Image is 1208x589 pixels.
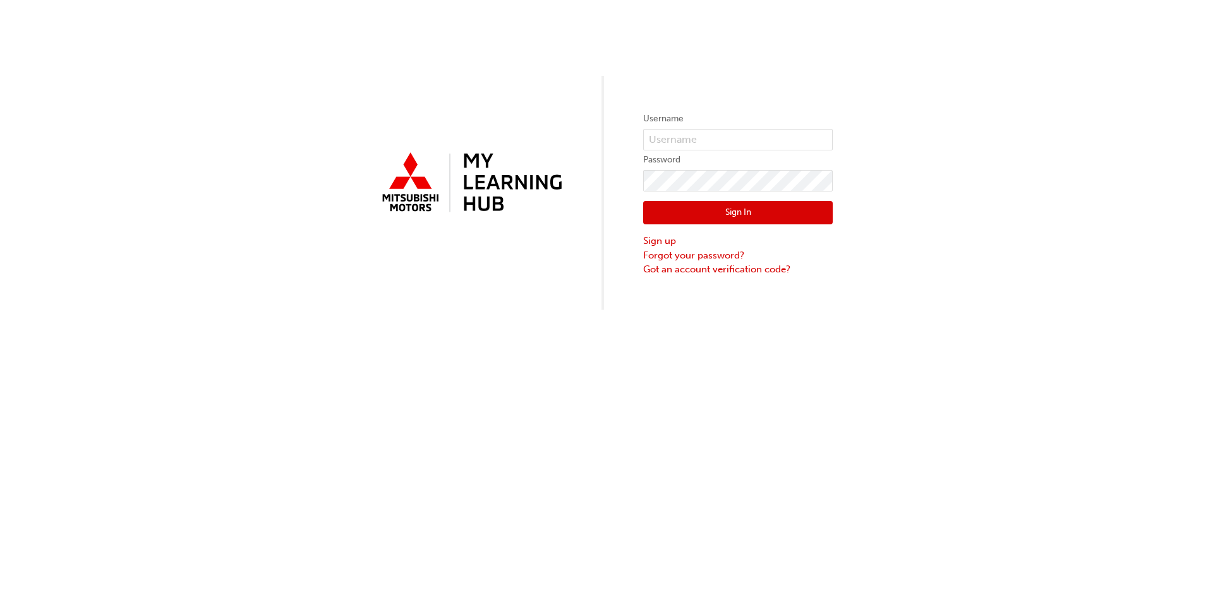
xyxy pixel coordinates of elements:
label: Password [643,152,833,167]
input: Username [643,129,833,150]
label: Username [643,111,833,126]
a: Got an account verification code? [643,262,833,277]
img: mmal [375,147,565,219]
a: Sign up [643,234,833,248]
a: Forgot your password? [643,248,833,263]
button: Sign In [643,201,833,225]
